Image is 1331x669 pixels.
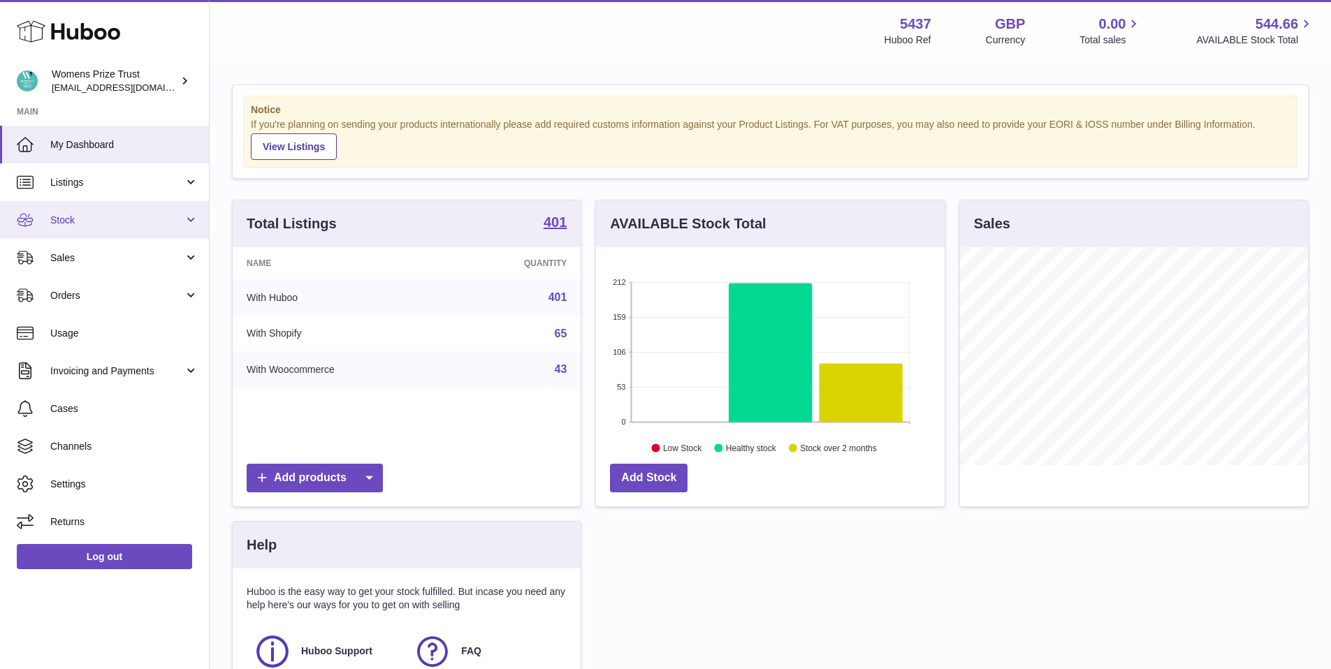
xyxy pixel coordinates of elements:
[613,348,625,356] text: 106
[1256,15,1298,34] span: 544.66
[251,118,1290,160] div: If you're planning on sending your products internationally please add required customs informati...
[618,383,626,391] text: 53
[50,289,184,302] span: Orders
[974,214,1010,233] h3: Sales
[1079,34,1142,47] span: Total sales
[251,103,1290,117] strong: Notice
[801,443,877,453] text: Stock over 2 months
[17,71,38,91] img: info@womensprizeforfiction.co.uk
[50,214,184,227] span: Stock
[900,15,931,34] strong: 5437
[17,544,192,569] a: Log out
[233,247,449,279] th: Name
[885,34,931,47] div: Huboo Ref
[50,402,198,416] span: Cases
[247,585,567,612] p: Huboo is the easy way to get your stock fulfilled. But incase you need any help here's our ways f...
[544,215,567,232] a: 401
[50,138,198,152] span: My Dashboard
[251,133,337,160] a: View Listings
[233,316,449,352] td: With Shopify
[986,34,1026,47] div: Currency
[995,15,1025,34] strong: GBP
[1079,15,1142,47] a: 0.00 Total sales
[233,279,449,316] td: With Huboo
[1099,15,1126,34] span: 0.00
[50,176,184,189] span: Listings
[50,365,184,378] span: Invoicing and Payments
[247,214,337,233] h3: Total Listings
[613,278,625,286] text: 212
[247,536,277,554] h3: Help
[555,328,567,339] a: 65
[50,440,198,453] span: Channels
[50,251,184,265] span: Sales
[548,291,567,303] a: 401
[610,464,688,492] a: Add Stock
[52,82,205,93] span: [EMAIL_ADDRESS][DOMAIN_NAME]
[461,645,481,658] span: FAQ
[555,363,567,375] a: 43
[233,351,449,388] td: With Woocommerce
[544,215,567,229] strong: 401
[1196,15,1314,47] a: 544.66 AVAILABLE Stock Total
[613,313,625,321] text: 159
[610,214,766,233] h3: AVAILABLE Stock Total
[1196,34,1314,47] span: AVAILABLE Stock Total
[52,68,177,94] div: Womens Prize Trust
[301,645,372,658] span: Huboo Support
[50,327,198,340] span: Usage
[50,478,198,491] span: Settings
[50,515,198,529] span: Returns
[449,247,581,279] th: Quantity
[663,443,702,453] text: Low Stock
[247,464,383,492] a: Add products
[726,443,777,453] text: Healthy stock
[622,418,626,426] text: 0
